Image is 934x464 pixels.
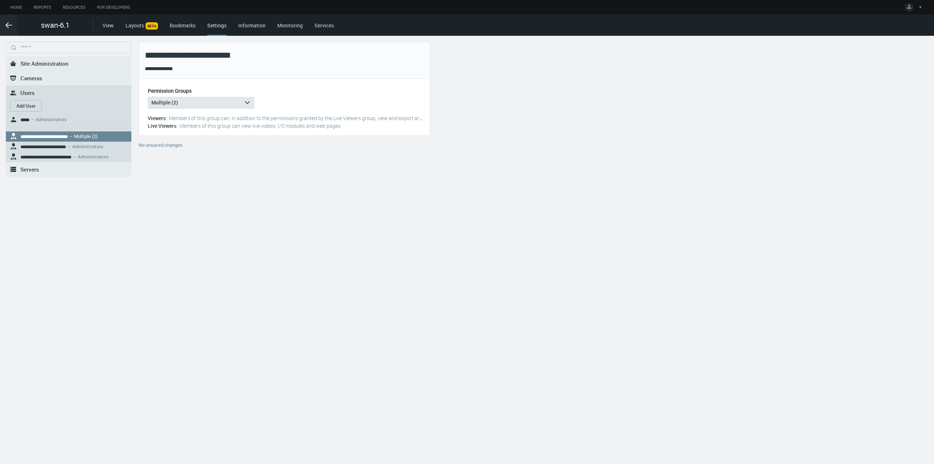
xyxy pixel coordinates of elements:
span: Cameras [20,74,42,82]
nx-search-highlight: Multiple (2) [74,133,97,139]
nx-search-highlight: Administrators [78,153,109,160]
a: Resources [57,3,91,12]
a: For Developers [91,3,136,12]
span: Servers [20,166,39,173]
a: Home [4,3,28,12]
nx-search-highlight: Administrators [72,143,103,150]
span: : [176,122,178,129]
label: Permission Groups [148,88,192,94]
a: Information [238,22,266,29]
span: – [67,143,71,150]
a: Reports [28,3,57,12]
a: Bookmarks [170,22,196,29]
span: Users [20,89,35,96]
button: Multiple (2) [148,97,254,108]
a: View [103,22,114,29]
a: LayoutsBETA [126,22,158,29]
span: Multiple (2) [151,99,178,106]
a: Monitoring [277,22,303,29]
nx-search-highlight: Administrators [36,116,67,123]
span: Site Administration [20,60,69,67]
span: Live Viewers [148,122,178,129]
span: Members of this group can, in addition to the permissions granted by the Live Viewers group, view... [169,115,469,122]
span: – [73,153,76,160]
span: Members of this group can view live videos, I/O modules and web pages. [180,122,341,129]
span: : [166,115,167,122]
button: Add User [10,100,42,112]
span: – [69,133,73,139]
span: – [31,116,34,123]
div: No unsaved changes [139,142,430,153]
span: Viewers [148,115,167,122]
div: Settings [207,22,227,36]
span: swan-6.1 [41,20,70,31]
a: Services [314,22,334,29]
span: BETA [146,22,158,30]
